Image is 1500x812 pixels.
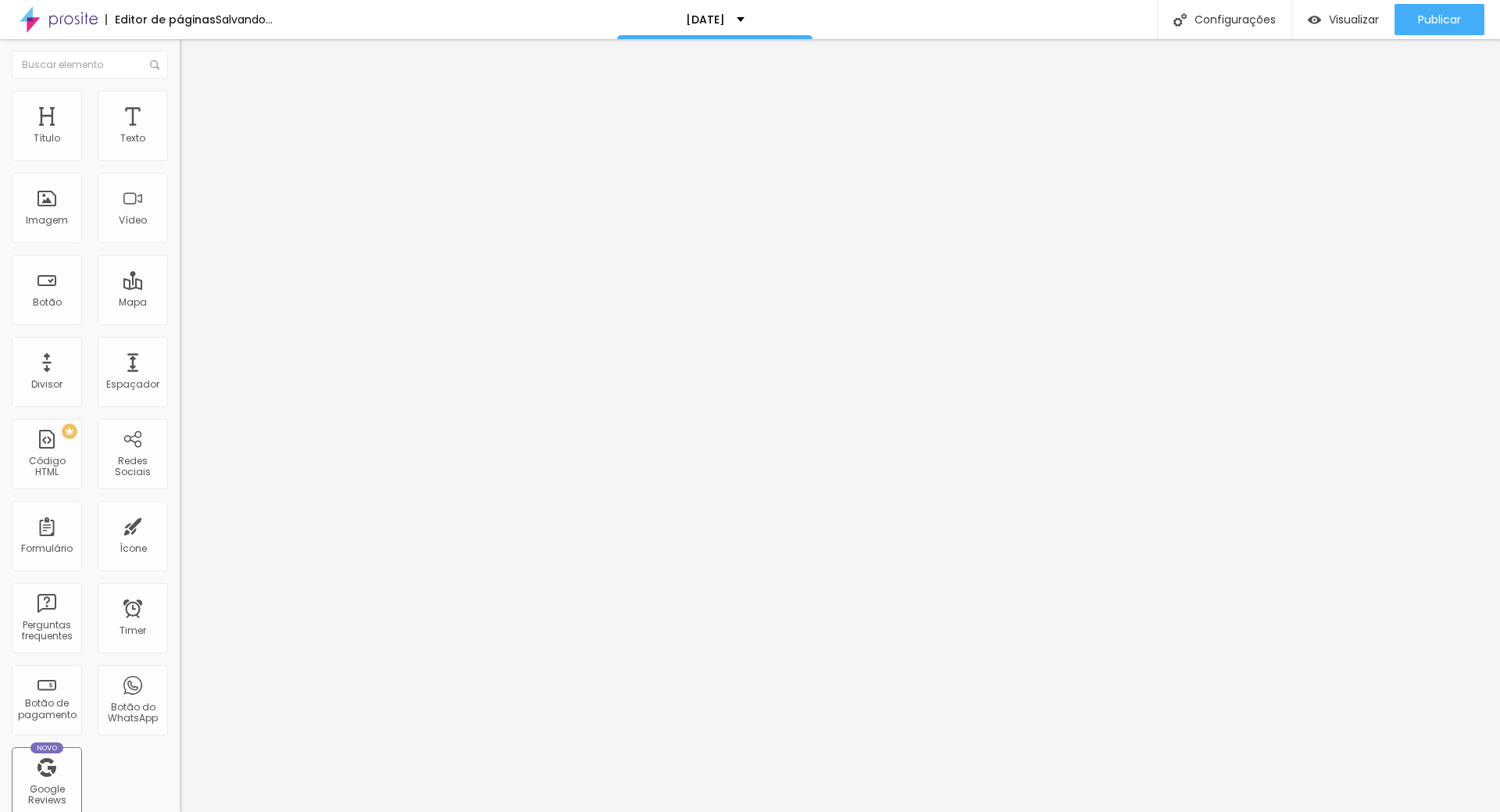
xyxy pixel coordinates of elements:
[1395,4,1484,35] button: Publicar
[120,625,146,636] div: Timer
[33,297,62,308] div: Botão
[180,39,1500,812] iframe: Editor
[119,215,147,226] div: Vídeo
[102,702,163,724] div: Botão do WhatsApp
[1418,13,1461,26] span: Publicar
[16,456,77,478] div: Código HTML
[216,14,273,25] div: Salvando...
[1308,13,1321,27] img: view-1.svg
[686,14,725,25] p: [DATE]
[21,543,73,554] div: Formulário
[1292,4,1395,35] button: Visualizar
[31,379,62,390] div: Divisor
[16,784,77,807] div: Google Reviews
[16,698,77,721] div: Botão de pagamento
[26,215,68,226] div: Imagem
[150,60,159,70] img: Icone
[1329,13,1379,26] span: Visualizar
[1173,13,1187,27] img: Icone
[102,456,163,478] div: Redes Sociais
[105,14,216,25] div: Editor de páginas
[120,543,147,554] div: Ícone
[106,379,159,390] div: Espaçador
[119,297,147,308] div: Mapa
[12,51,168,79] input: Buscar elemento
[30,742,64,753] div: Novo
[16,620,77,642] div: Perguntas frequentes
[120,133,145,144] div: Texto
[34,133,60,144] div: Título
